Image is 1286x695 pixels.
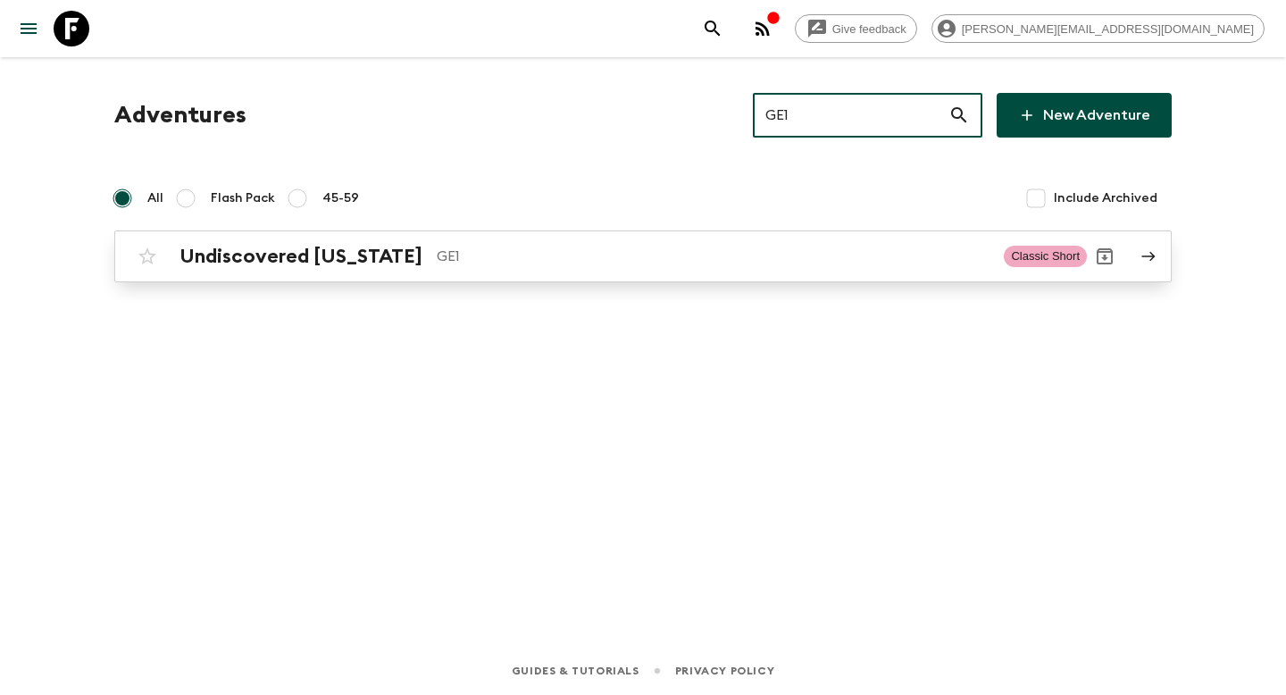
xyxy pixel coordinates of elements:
span: [PERSON_NAME][EMAIL_ADDRESS][DOMAIN_NAME] [952,22,1264,36]
span: Give feedback [823,22,916,36]
h2: Undiscovered [US_STATE] [180,245,422,268]
h1: Adventures [114,97,246,133]
span: All [147,189,163,207]
span: Include Archived [1054,189,1157,207]
div: [PERSON_NAME][EMAIL_ADDRESS][DOMAIN_NAME] [931,14,1265,43]
span: 45-59 [322,189,359,207]
button: search adventures [695,11,731,46]
p: GE1 [437,246,990,267]
a: Guides & Tutorials [512,661,639,681]
button: Archive [1087,239,1123,274]
a: Give feedback [795,14,917,43]
input: e.g. AR1, Argentina [753,90,948,140]
a: New Adventure [997,93,1172,138]
a: Undiscovered [US_STATE]GE1Classic ShortArchive [114,230,1172,282]
span: Classic Short [1004,246,1087,267]
span: Flash Pack [211,189,275,207]
a: Privacy Policy [675,661,774,681]
button: menu [11,11,46,46]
